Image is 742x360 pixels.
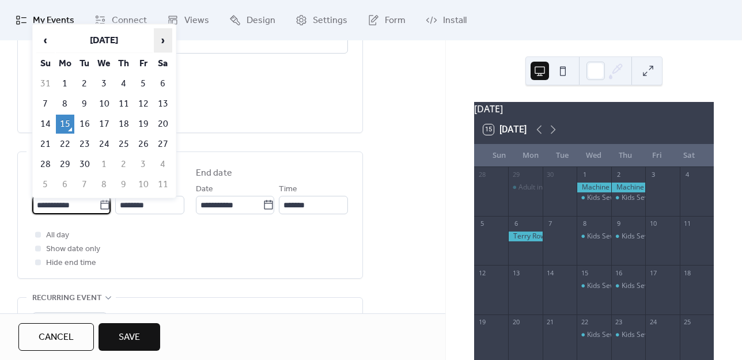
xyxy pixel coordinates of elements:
th: Su [36,54,55,73]
div: Kids Sewing Classes [577,232,611,241]
td: 19 [134,115,153,134]
div: [DATE] [474,102,714,116]
td: 6 [56,175,74,194]
div: 19 [478,318,486,327]
div: 25 [683,318,692,327]
td: 20 [154,115,172,134]
td: 2 [75,74,94,93]
div: 13 [512,268,520,277]
th: Fr [134,54,153,73]
span: Install [443,14,467,28]
td: 7 [75,175,94,194]
a: Install [417,5,475,36]
a: Settings [287,5,356,36]
div: 8 [580,219,589,228]
div: 1 [580,170,589,179]
div: Kids Sewing Classes [587,281,652,291]
td: 26 [134,135,153,154]
div: 14 [546,268,555,277]
div: Kids Sewing Classes [611,232,645,241]
div: Adult intro to Sew FULL [508,183,542,192]
td: 8 [56,94,74,113]
td: 2 [115,155,133,174]
div: Terry Rowland [508,232,542,241]
button: 15[DATE] [479,122,531,138]
div: Kids Sewing Classes [622,232,686,241]
div: 3 [649,170,657,179]
td: 21 [36,135,55,154]
div: 5 [478,219,486,228]
div: 4 [683,170,692,179]
th: We [95,54,113,73]
span: ‹ [37,29,54,52]
div: Machine Doctors [611,183,645,192]
div: 28 [478,170,486,179]
td: 7 [36,94,55,113]
div: Kids Sewing Classes [577,193,611,203]
span: Design [247,14,275,28]
div: Machine Doctors [577,183,611,192]
div: 21 [546,318,555,327]
td: 10 [95,94,113,113]
div: 2 [615,170,623,179]
span: › [154,29,172,52]
td: 6 [154,74,172,93]
span: Show date only [46,242,100,256]
td: 18 [115,115,133,134]
td: 29 [56,155,74,174]
th: [DATE] [56,28,153,53]
td: 8 [95,175,113,194]
div: Kids Sewing Classes [622,330,686,340]
span: Time [279,183,297,196]
div: 6 [512,219,520,228]
td: 27 [154,135,172,154]
span: Date [196,183,213,196]
td: 11 [115,94,133,113]
td: 30 [75,155,94,174]
td: 4 [154,155,172,174]
div: 15 [580,268,589,277]
div: Kids Sewing Classes [611,281,645,291]
span: Views [184,14,209,28]
div: Thu [609,144,641,167]
div: 17 [649,268,657,277]
span: My Events [33,14,74,28]
td: 10 [134,175,153,194]
div: Kids Sewing Classes [622,193,686,203]
div: 18 [683,268,692,277]
a: My Events [7,5,83,36]
td: 5 [134,74,153,93]
td: 24 [95,135,113,154]
div: Kids Sewing Classes [622,281,686,291]
div: 12 [478,268,486,277]
button: Cancel [18,323,94,351]
div: Kids Sewing Classes [587,232,652,241]
td: 17 [95,115,113,134]
td: 23 [75,135,94,154]
td: 14 [36,115,55,134]
th: Th [115,54,133,73]
span: All day [46,229,69,242]
div: 20 [512,318,520,327]
button: Save [99,323,160,351]
div: Sat [673,144,705,167]
div: Kids Sewing Classes [587,330,652,340]
div: Sun [483,144,515,167]
a: Views [158,5,218,36]
td: 5 [36,175,55,194]
div: Kids Sewing Classes [611,330,645,340]
span: Recurring event [32,291,102,305]
td: 22 [56,135,74,154]
div: Adult intro to Sew FULL [518,183,592,192]
td: 12 [134,94,153,113]
td: 3 [95,74,113,93]
th: Tu [75,54,94,73]
div: 23 [615,318,623,327]
td: 1 [95,155,113,174]
div: 22 [580,318,589,327]
td: 11 [154,175,172,194]
div: End date [196,166,232,180]
td: 25 [115,135,133,154]
td: 3 [134,155,153,174]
